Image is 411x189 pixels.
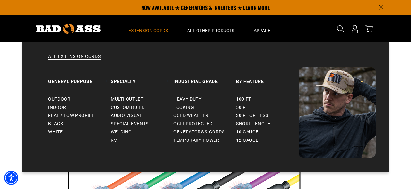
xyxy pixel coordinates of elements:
span: White [48,129,63,135]
a: All Extension Cords [35,53,376,67]
summary: Apparel [244,15,283,42]
summary: Extension Cords [119,15,178,42]
span: Apparel [254,28,273,33]
a: Custom Build [111,104,173,112]
a: By Feature [236,67,299,90]
span: Locking [173,105,194,111]
summary: All Other Products [178,15,244,42]
span: 100 ft [236,96,251,102]
a: Locking [173,104,236,112]
span: Indoor [48,105,66,111]
span: Black [48,121,63,127]
a: White [48,128,111,136]
a: Special Events [111,120,173,128]
a: Heavy-Duty [173,95,236,104]
a: Black [48,120,111,128]
span: Audio Visual [111,113,143,119]
span: Short Length [236,121,271,127]
a: Indoor [48,104,111,112]
img: Bad Ass Extension Cords [299,67,376,157]
span: Special Events [111,121,149,127]
span: Flat / Low Profile [48,113,95,119]
span: RV [111,138,117,143]
span: Welding [111,129,132,135]
a: cart [364,25,374,33]
a: Generators & Cords [173,128,236,136]
a: Flat / Low Profile [48,112,111,120]
img: Bad Ass Extension Cords [36,24,101,34]
span: Outdoor [48,96,70,102]
span: Custom Build [111,105,145,111]
span: Generators & Cords [173,129,225,135]
span: 12 gauge [236,138,258,143]
a: Open this option [350,15,360,42]
span: Multi-Outlet [111,96,144,102]
a: 10 gauge [236,128,299,136]
a: Industrial Grade [173,67,236,90]
a: GCFI-Protected [173,120,236,128]
a: Short Length [236,120,299,128]
div: Accessibility Menu [4,171,18,185]
a: General Purpose [48,67,111,90]
a: 12 gauge [236,136,299,145]
span: 50 ft [236,105,248,111]
a: 50 ft [236,104,299,112]
a: RV [111,136,173,145]
summary: Search [336,24,346,34]
span: Extension Cords [128,28,168,33]
a: Specialty [111,67,173,90]
span: All Other Products [187,28,234,33]
a: 30 ft or less [236,112,299,120]
a: Welding [111,128,173,136]
span: 30 ft or less [236,113,268,119]
span: 10 gauge [236,129,258,135]
a: 100 ft [236,95,299,104]
span: Heavy-Duty [173,96,201,102]
a: Audio Visual [111,112,173,120]
a: Temporary Power [173,136,236,145]
a: Outdoor [48,95,111,104]
a: Cold Weather [173,112,236,120]
span: Temporary Power [173,138,219,143]
span: GCFI-Protected [173,121,213,127]
span: Cold Weather [173,113,209,119]
a: Multi-Outlet [111,95,173,104]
